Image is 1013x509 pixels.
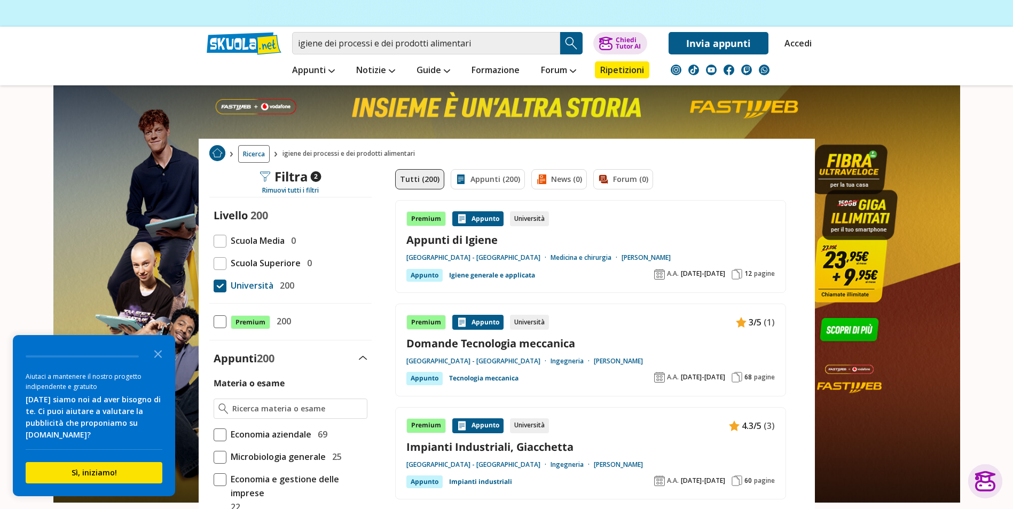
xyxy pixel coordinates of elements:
a: [PERSON_NAME] [594,357,643,365]
div: Appunto [406,475,443,488]
a: Impianti industriali [449,475,512,488]
span: [DATE]-[DATE] [681,373,725,381]
div: Appunto [452,211,504,226]
span: Premium [231,315,270,329]
input: Ricerca materia o esame [232,403,362,414]
a: Appunti [289,61,337,81]
img: Ricerca materia o esame [218,403,229,414]
div: Filtra [260,169,321,184]
span: pagine [754,269,775,278]
a: Ricerca [238,145,270,163]
button: ChiediTutor AI [593,32,647,54]
button: Sì, iniziamo! [26,462,162,483]
span: A.A. [667,373,679,381]
span: (3) [764,419,775,433]
img: Anno accademico [654,372,665,383]
img: facebook [724,65,734,75]
label: Livello [214,208,248,222]
span: 68 [744,373,752,381]
div: Appunto [406,372,443,385]
div: Aiutaci a mantenere il nostro progetto indipendente e gratuito [26,371,162,392]
div: [DATE] siamo noi ad aver bisogno di te. Ci puoi aiutare a valutare la pubblicità che proponiamo s... [26,394,162,441]
a: Formazione [469,61,522,81]
span: [DATE]-[DATE] [681,476,725,485]
span: 12 [744,269,752,278]
div: Appunto [406,269,443,282]
img: Appunti filtro contenuto [456,174,466,185]
a: [PERSON_NAME] [594,460,643,469]
input: Cerca appunti, riassunti o versioni [292,32,560,54]
a: [GEOGRAPHIC_DATA] - [GEOGRAPHIC_DATA] [406,357,551,365]
a: Accedi [784,32,807,54]
div: Premium [406,418,446,433]
div: Università [510,211,549,226]
span: Scuola Media [226,234,285,248]
a: Invia appunti [669,32,768,54]
img: Appunti contenuto [457,420,467,431]
div: Premium [406,211,446,226]
img: instagram [671,65,681,75]
a: Igiene generale e applicata [449,269,535,282]
a: Appunti di Igiene [406,233,775,247]
a: Impianti Industriali, Giacchetta [406,440,775,454]
img: Pagine [732,269,742,280]
img: tiktok [688,65,699,75]
span: A.A. [667,476,679,485]
img: twitch [741,65,752,75]
span: 0 [303,256,312,270]
img: Home [209,145,225,161]
img: Pagine [732,475,742,486]
a: [GEOGRAPHIC_DATA] - [GEOGRAPHIC_DATA] [406,253,551,262]
span: 60 [744,476,752,485]
img: Appunti contenuto [457,317,467,328]
span: 200 [272,314,291,328]
a: Domande Tecnologia meccanica [406,336,775,351]
span: igiene dei processi e dei prodotti alimentari [282,145,419,163]
img: Anno accademico [654,269,665,280]
img: youtube [706,65,717,75]
span: [DATE]-[DATE] [681,269,725,278]
span: Economia aziendale [226,427,311,441]
span: Università [226,279,273,292]
a: [PERSON_NAME] [622,253,671,262]
a: [GEOGRAPHIC_DATA] - [GEOGRAPHIC_DATA] [406,460,551,469]
span: Scuola Superiore [226,256,301,270]
a: Forum [538,61,579,81]
a: Guide [414,61,453,81]
a: Tecnologia meccanica [449,372,519,385]
div: Chiedi Tutor AI [616,37,641,50]
label: Materia o esame [214,377,285,389]
a: Home [209,145,225,163]
span: A.A. [667,269,679,278]
span: Microbiologia generale [226,450,326,464]
span: 69 [313,427,327,441]
img: Filtra filtri mobile [260,171,270,182]
span: 0 [287,234,296,248]
img: Pagine [732,372,742,383]
a: Ripetizioni [595,61,649,78]
img: Appunti contenuto [729,420,740,431]
span: 2 [310,171,321,182]
span: (1) [764,315,775,329]
img: Appunti contenuto [457,213,467,224]
span: 3/5 [749,315,761,329]
a: Notizie [354,61,398,81]
div: Università [510,315,549,330]
div: Rimuovi tutti i filtri [209,186,372,195]
span: 200 [257,351,274,365]
label: Appunti [214,351,274,365]
img: Apri e chiudi sezione [359,356,367,360]
button: Search Button [560,32,583,54]
div: Università [510,418,549,433]
a: Ingegneria [551,357,594,365]
span: Economia e gestione delle imprese [226,472,367,500]
div: Appunto [452,418,504,433]
span: 200 [276,279,294,292]
span: 200 [250,208,268,222]
div: Appunto [452,315,504,330]
button: Close the survey [147,343,169,364]
a: Tutti (200) [395,169,444,189]
span: pagine [754,373,775,381]
span: 25 [328,450,342,464]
